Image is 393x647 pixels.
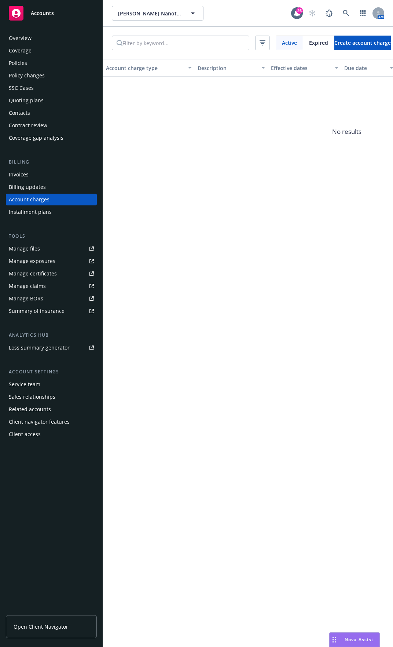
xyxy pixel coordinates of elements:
[6,120,97,131] a: Contract review
[6,379,97,390] a: Service team
[309,39,328,47] span: Expired
[6,158,97,166] div: Billing
[118,10,181,17] span: [PERSON_NAME] Nanotechnologies, Inc.
[6,132,97,144] a: Coverage gap analysis
[6,233,97,240] div: Tools
[9,70,45,81] div: Policy changes
[6,368,97,376] div: Account settings
[9,82,34,94] div: SSC Cases
[305,6,320,21] a: Start snowing
[6,57,97,69] a: Policies
[9,280,46,292] div: Manage claims
[9,416,70,428] div: Client navigator features
[334,36,391,50] button: Create account charge
[6,305,97,317] a: Summary of insurance
[329,632,380,647] button: Nova Assist
[6,332,97,339] div: Analytics hub
[6,70,97,81] a: Policy changes
[6,82,97,94] a: SSC Cases
[6,243,97,255] a: Manage files
[9,403,51,415] div: Related accounts
[9,45,32,56] div: Coverage
[9,293,43,304] div: Manage BORs
[122,36,249,50] input: Filter by keyword...
[345,636,374,643] span: Nova Assist
[271,64,330,72] div: Effective dates
[6,169,97,180] a: Invoices
[9,32,32,44] div: Overview
[339,6,353,21] a: Search
[103,59,195,77] button: Account charge type
[6,181,97,193] a: Billing updates
[6,293,97,304] a: Manage BORs
[6,206,97,218] a: Installment plans
[9,57,27,69] div: Policies
[6,32,97,44] a: Overview
[14,623,68,630] span: Open Client Navigator
[6,255,97,267] a: Manage exposures
[9,243,40,255] div: Manage files
[6,45,97,56] a: Coverage
[9,95,44,106] div: Quoting plans
[6,280,97,292] a: Manage claims
[322,6,337,21] a: Report a Bug
[9,132,63,144] div: Coverage gap analysis
[31,10,54,16] span: Accounts
[268,59,341,77] button: Effective dates
[9,206,52,218] div: Installment plans
[9,428,41,440] div: Client access
[9,255,55,267] div: Manage exposures
[195,59,268,77] button: Description
[6,268,97,279] a: Manage certificates
[198,64,257,72] div: Description
[9,391,55,403] div: Sales relationships
[117,40,122,46] svg: Search
[9,169,29,180] div: Invoices
[9,268,57,279] div: Manage certificates
[9,342,70,354] div: Loss summary generator
[6,428,97,440] a: Client access
[6,416,97,428] a: Client navigator features
[6,3,97,23] a: Accounts
[9,107,30,119] div: Contacts
[6,95,97,106] a: Quoting plans
[6,194,97,205] a: Account charges
[106,64,184,72] div: Account charge type
[9,181,46,193] div: Billing updates
[112,6,203,21] button: [PERSON_NAME] Nanotechnologies, Inc.
[330,633,339,647] div: Drag to move
[9,379,40,390] div: Service team
[282,39,297,47] span: Active
[9,194,49,205] div: Account charges
[6,391,97,403] a: Sales relationships
[296,7,303,14] div: 26
[6,403,97,415] a: Related accounts
[356,6,370,21] a: Switch app
[9,120,47,131] div: Contract review
[6,342,97,354] a: Loss summary generator
[334,39,391,46] span: Create account charge
[6,107,97,119] a: Contacts
[344,64,385,72] div: Due date
[9,305,65,317] div: Summary of insurance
